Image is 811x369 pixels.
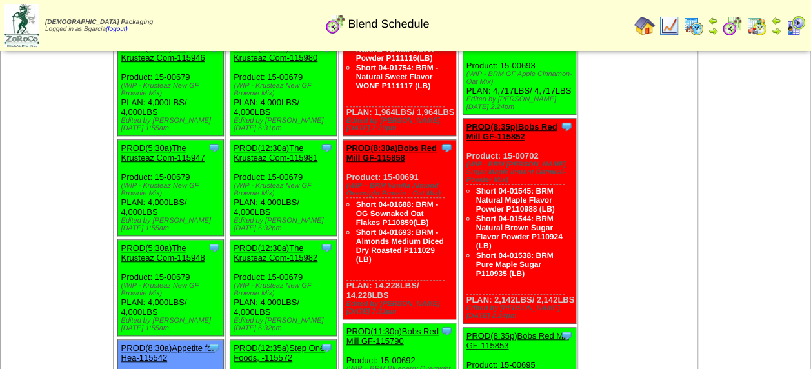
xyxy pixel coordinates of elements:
[708,15,718,26] img: arrowleft.gif
[234,217,336,232] div: Edited by [PERSON_NAME] [DATE] 6:32pm
[466,161,576,184] div: (WIP - BRM [PERSON_NAME] Sugar Maple Instant Oatmeal-Powder Mix)
[634,15,655,36] img: home.gif
[466,70,576,86] div: (WIP - BRM GF Apple Cinnamon- Oat Mix)
[117,40,224,136] div: Product: 15-00679 PLAN: 4,000LBS / 4,000LBS
[230,140,337,236] div: Product: 15-00679 PLAN: 4,000LBS / 4,000LBS
[659,15,679,36] img: line_graph.gif
[346,300,456,315] div: Edited by [PERSON_NAME] [DATE] 7:31pm
[208,241,221,254] img: Tooltip
[356,228,444,264] a: Short 04-01693: BRM - Almonds Medium Diced Dry Roasted P111029 (LB)
[346,143,437,163] a: PROD(8:30a)Bobs Red Mill GF-115858
[466,95,576,111] div: Edited by [PERSON_NAME] [DATE] 2:24pm
[121,243,205,263] a: PROD(5:30a)The Krusteaz Com-115948
[785,15,806,36] img: calendarcustomer.gif
[466,122,557,141] a: PROD(8:35p)Bobs Red Mill GF-115852
[440,324,453,337] img: Tooltip
[346,117,456,132] div: Edited by [PERSON_NAME] [DATE] 7:29pm
[463,119,576,324] div: Product: 15-00702 PLAN: 2,142LBS / 2,142LBS
[234,143,317,163] a: PROD(12:30a)The Krusteaz Com-115981
[560,120,573,133] img: Tooltip
[106,26,128,33] a: (logout)
[234,343,325,363] a: PROD(12:35a)Step One Foods, -115572
[208,141,221,154] img: Tooltip
[45,19,153,33] span: Logged in as Bgarcia
[234,317,336,332] div: Edited by [PERSON_NAME] [DATE] 6:32pm
[121,182,224,197] div: (WIP - Krusteaz New GF Brownie Mix)
[560,329,573,342] img: Tooltip
[683,15,704,36] img: calendarprod.gif
[234,82,336,97] div: (WIP - Krusteaz New GF Brownie Mix)
[708,26,718,36] img: arrowright.gif
[230,240,337,336] div: Product: 15-00679 PLAN: 4,000LBS / 4,000LBS
[325,14,346,34] img: calendarblend.gif
[230,40,337,136] div: Product: 15-00679 PLAN: 4,000LBS / 4,000LBS
[771,26,781,36] img: arrowright.gif
[121,317,224,332] div: Edited by [PERSON_NAME] [DATE] 1:55am
[117,240,224,336] div: Product: 15-00679 PLAN: 4,000LBS / 4,000LBS
[466,304,576,320] div: Edited by [PERSON_NAME] [DATE] 2:24pm
[722,15,743,36] img: calendarblend.gif
[348,17,429,31] span: Blend Schedule
[4,4,39,47] img: zoroco-logo-small.webp
[121,143,205,163] a: PROD(5:30a)The Krusteaz Com-115947
[45,19,153,26] span: [DEMOGRAPHIC_DATA] Packaging
[320,141,333,154] img: Tooltip
[121,82,224,97] div: (WIP - Krusteaz New GF Brownie Mix)
[476,214,563,250] a: Short 04-01544: BRM Natural Brown Sugar Flavor Powder P110924 (LB)
[440,141,453,154] img: Tooltip
[121,282,224,297] div: (WIP - Krusteaz New GF Brownie Mix)
[121,117,224,132] div: Edited by [PERSON_NAME] [DATE] 1:55am
[234,282,336,297] div: (WIP - Krusteaz New GF Brownie Mix)
[320,341,333,354] img: Tooltip
[463,28,576,115] div: Product: 15-00693 PLAN: 4,717LBS / 4,717LBS
[234,117,336,132] div: Edited by [PERSON_NAME] [DATE] 6:31pm
[117,140,224,236] div: Product: 15-00679 PLAN: 4,000LBS / 4,000LBS
[346,326,439,346] a: PROD(11:30p)Bobs Red Mill GF-115790
[121,217,224,232] div: Edited by [PERSON_NAME] [DATE] 1:55am
[356,63,438,90] a: Short 04-01754: BRM - Natural Sweet Flavor WONF P111117 (LB)
[320,241,333,254] img: Tooltip
[234,182,336,197] div: (WIP - Krusteaz New GF Brownie Mix)
[121,343,215,363] a: PROD(8:30a)Appetite for Hea-115542
[476,251,554,278] a: Short 04-01538: BRM Pure Maple Sugar P110935 (LB)
[746,15,767,36] img: calendarinout.gif
[343,140,456,319] div: Product: 15-00691 PLAN: 14,228LBS / 14,228LBS
[208,341,221,354] img: Tooltip
[466,331,569,350] a: PROD(8:35p)Bobs Red Mill GF-115853
[346,182,456,197] div: (WIP – BRM Vanilla Almond Overnight Protein - Oat Mix)
[476,186,555,214] a: Short 04-01545: BRM Natural Maple Flavor Powder P110988 (LB)
[771,15,781,26] img: arrowleft.gif
[356,200,438,227] a: Short 04-01688: BRM - OG Sownaked Oat Flakes P110859(LB)
[234,243,317,263] a: PROD(12:30a)The Krusteaz Com-115982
